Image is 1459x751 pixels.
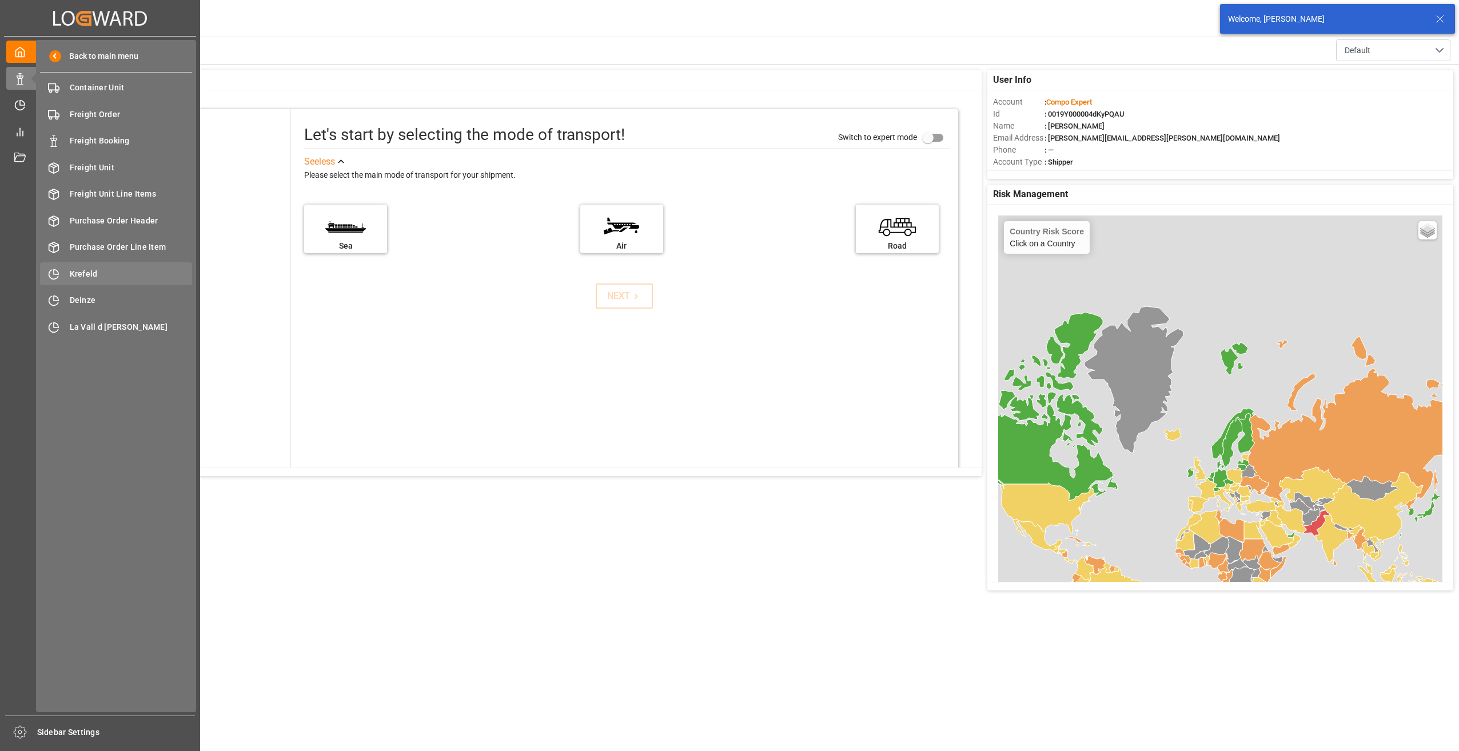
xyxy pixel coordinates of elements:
span: Purchase Order Line Item [70,241,193,253]
span: Freight Unit Line Items [70,188,193,200]
span: Krefeld [70,268,193,280]
span: Back to main menu [61,50,138,62]
div: Welcome, [PERSON_NAME] [1228,13,1425,25]
span: Name [993,120,1045,132]
a: Freight Unit [40,156,192,178]
div: Road [862,240,933,252]
span: Default [1345,45,1370,57]
button: open menu [1336,39,1450,61]
span: Deinze [70,294,193,306]
a: Layers [1418,221,1437,239]
button: NEXT [596,283,653,309]
span: : — [1045,146,1054,154]
a: Purchase Order Line Item [40,236,192,258]
a: My Reports [6,120,194,142]
span: : 0019Y000004dKyPQAU [1045,110,1125,118]
a: Timeslot Management [6,94,194,116]
span: Risk Management [993,187,1068,201]
div: See less [304,155,335,169]
a: Freight Unit Line Items [40,183,192,205]
a: Document Management [6,147,194,169]
div: Click on a Country [1010,227,1084,248]
div: Sea [310,240,381,252]
div: Let's start by selecting the mode of transport! [304,123,625,147]
div: Air [586,240,657,252]
span: Account Type [993,156,1045,168]
a: Krefeld [40,262,192,285]
span: Compo Expert [1046,98,1092,106]
span: Switch to expert mode [838,133,917,142]
a: Purchase Order Header [40,209,192,231]
span: Purchase Order Header [70,215,193,227]
span: La Vall d [PERSON_NAME] [70,321,193,333]
span: : [PERSON_NAME][EMAIL_ADDRESS][PERSON_NAME][DOMAIN_NAME] [1045,134,1280,142]
a: Freight Order [40,103,192,125]
span: Freight Booking [70,135,193,147]
a: La Vall d [PERSON_NAME] [40,315,192,338]
span: : Shipper [1045,158,1073,166]
span: Email Address [993,132,1045,144]
a: My Cockpit [6,41,194,63]
span: User Info [993,73,1031,87]
div: Please select the main mode of transport for your shipment. [304,169,950,182]
span: Sidebar Settings [37,726,196,738]
span: : [PERSON_NAME] [1045,122,1105,130]
span: Phone [993,144,1045,156]
div: NEXT [607,289,642,303]
span: Freight Order [70,109,193,121]
span: Freight Unit [70,162,193,174]
a: Deinze [40,289,192,311]
span: Account [993,96,1045,108]
span: Id [993,108,1045,120]
a: Container Unit [40,77,192,99]
span: : [1045,98,1092,106]
a: Freight Booking [40,130,192,152]
span: Container Unit [70,82,193,94]
h4: Country Risk Score [1010,227,1084,236]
